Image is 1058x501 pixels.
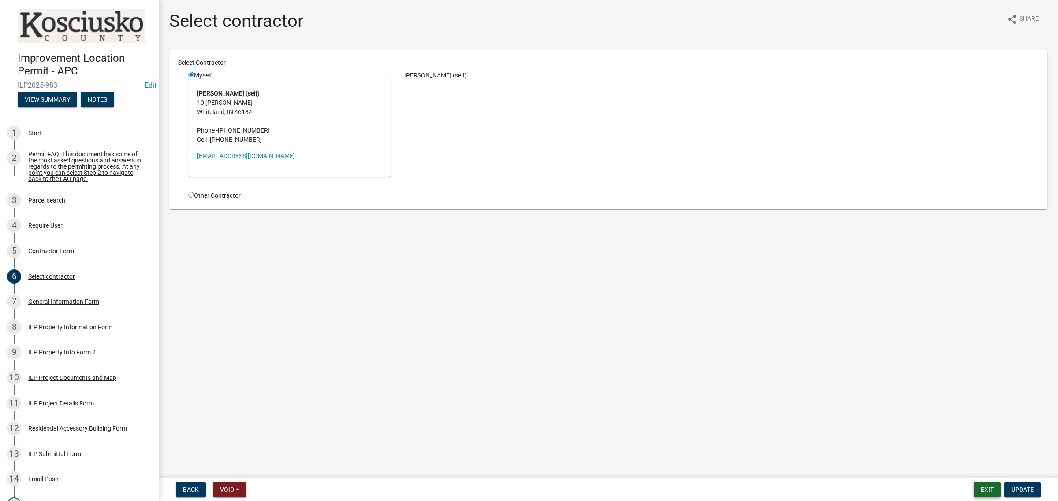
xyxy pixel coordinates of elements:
div: 5 [7,244,21,258]
div: Myself [188,71,391,177]
button: Notes [81,92,114,107]
button: Update [1004,482,1041,497]
div: Other Contractor [182,191,398,200]
div: Permit FAQ. This document has some of the most asked questions and answers in regards to the perm... [28,151,145,182]
i: share [1007,14,1017,25]
div: Email Push [28,476,59,482]
span: ILP2025-983 [18,81,141,89]
div: Start [28,130,42,136]
abbr: Phone - [197,127,218,134]
div: 7 [7,295,21,309]
div: Contractor Form [28,248,74,254]
span: Back [183,486,199,493]
div: [PERSON_NAME] (self) [398,71,1045,80]
button: Exit [974,482,1001,497]
span: Void [220,486,234,493]
h4: Improvement Location Permit - APC [18,52,152,77]
button: shareShare [1000,11,1046,28]
div: Residential Accessory Building Form [28,425,127,431]
div: 6 [7,269,21,284]
div: 13 [7,447,21,461]
button: Back [176,482,206,497]
div: Require User [28,222,63,228]
span: [PHONE_NUMBER] [218,127,270,134]
div: 10 [7,371,21,385]
div: 8 [7,320,21,334]
wm-modal-confirm: Edit Application Number [145,81,156,89]
div: 2 [7,151,21,165]
a: [EMAIL_ADDRESS][DOMAIN_NAME] [197,152,295,159]
span: Share [1019,14,1039,25]
div: Select Contractor [171,58,1045,67]
div: ILP Project Documents and Map [28,375,116,381]
div: ILP Property Info Form 2 [28,349,96,355]
div: Parcel search [28,197,65,203]
div: ILP Project Details Form [28,400,94,406]
div: 1 [7,126,21,140]
button: View Summary [18,92,77,107]
div: 3 [7,193,21,207]
div: 14 [7,472,21,486]
div: 12 [7,421,21,435]
wm-modal-confirm: Summary [18,96,77,103]
span: Update [1011,486,1034,493]
span: [PHONE_NUMBER] [210,136,262,143]
strong: [PERSON_NAME] (self) [197,90,260,97]
div: ILP Submittal Form [28,451,81,457]
div: Select contractor [28,273,75,280]
div: 4 [7,218,21,232]
div: ILP Property Information Form [28,324,112,330]
a: Edit [145,81,156,89]
div: 9 [7,345,21,359]
h1: Select contractor [169,11,304,32]
img: Kosciusko County, Indiana [18,9,145,43]
div: General Information Form [28,298,99,305]
wm-modal-confirm: Notes [81,96,114,103]
button: Void [213,482,246,497]
div: 11 [7,396,21,410]
address: 10 [PERSON_NAME] Whiteland, IN 46184 [197,89,382,144]
abbr: Cell - [197,136,210,143]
